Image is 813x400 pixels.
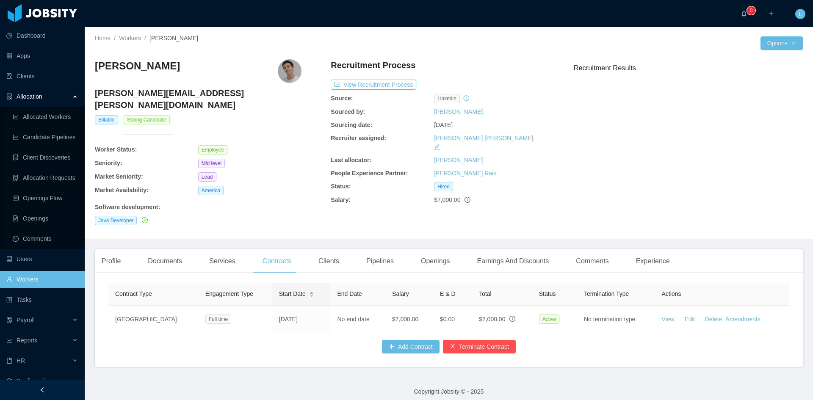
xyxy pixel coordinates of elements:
[434,135,533,141] a: [PERSON_NAME] [PERSON_NAME]
[142,217,148,223] i: icon: check-circle
[440,290,456,297] span: E & D
[6,68,78,85] a: icon: auditClients
[434,170,496,177] a: [PERSON_NAME] Rais
[95,59,180,73] h3: [PERSON_NAME]
[577,306,655,333] td: No termination type
[331,157,371,163] b: Last allocator:
[479,290,492,297] span: Total
[309,290,314,296] div: Sort
[6,358,12,364] i: icon: book
[440,316,455,323] span: $0.00
[124,115,170,124] span: Strong Candidate
[13,190,78,207] a: icon: idcardOpenings Flow
[799,9,802,19] span: L
[331,108,365,115] b: Sourced by:
[198,186,224,195] span: America
[13,230,78,247] a: icon: messageComments
[6,337,12,343] i: icon: line-chart
[6,47,78,64] a: icon: appstoreApps
[741,11,747,17] i: icon: bell
[95,187,149,193] b: Market Availability:
[331,80,416,90] button: icon: exportView Recruitment Process
[574,63,803,73] h3: Recruitment Results
[202,249,242,273] div: Services
[6,271,78,288] a: icon: userWorkers
[108,306,199,333] td: [GEOGRAPHIC_DATA]
[6,27,78,44] a: icon: pie-chartDashboard
[434,144,440,150] i: icon: edit
[6,378,12,384] i: icon: setting
[17,337,37,344] span: Reports
[198,159,225,168] span: Mid level
[725,316,760,323] a: Amendments
[95,216,137,225] span: Java Developer
[6,94,12,99] i: icon: solution
[685,316,695,323] a: Edit
[17,93,42,100] span: Allocation
[629,249,677,273] div: Experience
[278,59,301,83] img: c7cf0b85-f466-4e68-834a-ddd06486ab9d_6651facaeda7b-400w.png
[6,251,78,268] a: icon: robotUsers
[144,35,146,41] span: /
[6,291,78,308] a: icon: profileTasks
[309,294,314,296] i: icon: caret-down
[330,306,385,333] td: No end date
[331,59,415,71] h4: Recruitment Process
[279,290,306,298] span: Start Date
[331,81,416,88] a: icon: exportView Recruitment Process
[17,357,25,364] span: HR
[414,249,457,273] div: Openings
[95,115,118,124] span: Billable
[392,290,409,297] span: Salary
[584,290,629,297] span: Termination Type
[312,249,346,273] div: Clients
[434,121,453,128] span: [DATE]
[198,172,216,182] span: Lead
[95,146,137,153] b: Worker Status:
[205,290,253,297] span: Engagement Type
[470,249,556,273] div: Earnings And Discounts
[140,217,148,223] a: icon: check-circle
[331,95,353,102] b: Source:
[331,196,351,203] b: Salary:
[509,316,515,322] span: info-circle
[119,35,141,41] a: Workers
[95,160,122,166] b: Seniority:
[675,312,702,326] button: Edit
[662,290,681,297] span: Actions
[331,183,351,190] b: Status:
[359,249,401,273] div: Pipelines
[95,35,111,41] a: Home
[13,108,78,125] a: icon: line-chartAllocated Workers
[95,204,160,210] b: Software development :
[768,11,774,17] i: icon: plus
[17,317,35,323] span: Payroll
[331,135,386,141] b: Recruiter assigned:
[434,94,460,103] span: linkedin
[569,249,615,273] div: Comments
[434,108,483,115] a: [PERSON_NAME]
[95,87,301,111] h4: [PERSON_NAME][EMAIL_ADDRESS][PERSON_NAME][DOMAIN_NAME]
[465,197,470,203] span: info-circle
[149,35,198,41] span: [PERSON_NAME]
[13,169,78,186] a: icon: file-doneAllocation Requests
[443,340,516,353] button: icon: closeTerminate Contract
[205,314,231,324] span: Full time
[198,145,227,154] span: Employee
[309,291,314,293] i: icon: caret-up
[13,210,78,227] a: icon: file-textOpenings
[747,6,755,15] sup: 0
[6,317,12,323] i: icon: file-protect
[434,182,453,191] span: Hired
[539,314,560,324] span: Active
[13,129,78,146] a: icon: line-chartCandidate Pipelines
[434,196,460,203] span: $7,000.00
[272,306,331,333] td: [DATE]
[95,249,127,273] div: Profile
[434,157,483,163] a: [PERSON_NAME]
[331,121,372,128] b: Sourcing date:
[337,290,362,297] span: End Date
[760,36,803,50] button: Optionsicon: down
[705,316,722,323] a: Delete
[141,249,189,273] div: Documents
